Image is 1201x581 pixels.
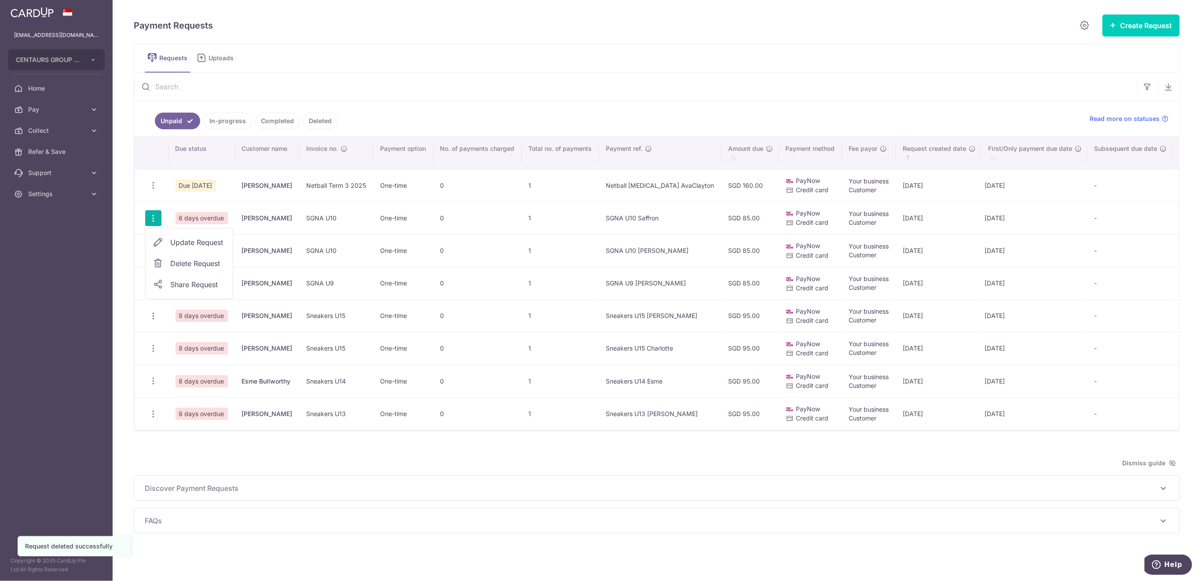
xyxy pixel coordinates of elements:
span: Customer [849,219,877,226]
td: [PERSON_NAME] [235,300,300,332]
span: Due [DATE] [176,179,216,192]
td: [DATE] [981,169,1087,201]
p: Discover Payment Requests [145,483,1169,493]
td: - [1087,332,1174,365]
td: Esme Bullworthy [235,365,300,397]
td: 0 [433,300,522,332]
span: Customer [849,186,877,194]
td: [PERSON_NAME] [235,169,300,201]
img: paynow-md-4fe65508ce96feda548756c5ee0e473c78d4820b8ea51387c6e4ad89e58a5e61.png [786,209,795,218]
th: No. of payments charged [433,137,522,169]
span: Credit card [796,414,829,422]
span: Uploads [209,54,240,62]
span: Customer [849,316,877,324]
td: Sneakers U15 [300,332,373,365]
td: [DATE] [896,365,981,397]
td: 0 [433,267,522,300]
td: Sneakers U15 [300,300,373,332]
td: [DATE] [981,365,1087,397]
span: Payment option [381,144,426,153]
span: Customer [849,382,877,389]
span: Invoice no. [307,144,338,153]
span: Your business [849,340,889,347]
span: Your business [849,210,889,217]
span: Refer & Save [28,147,86,156]
td: SGNA U10 [300,201,373,234]
span: Total no. of payments [529,144,592,153]
td: One-time [373,332,433,365]
th: Fee payor [842,137,896,169]
td: - [1087,267,1174,300]
img: paynow-md-4fe65508ce96feda548756c5ee0e473c78d4820b8ea51387c6e4ad89e58a5e61.png [786,242,795,251]
p: FAQs [145,515,1169,526]
td: - [1087,169,1174,201]
span: Collect [28,126,86,135]
td: 1 [522,397,599,430]
td: 0 [433,332,522,365]
span: Customer [849,284,877,291]
input: Search [134,73,1137,101]
th: Payment method [779,137,842,169]
td: One-time [373,397,433,430]
td: - [1087,201,1174,234]
td: [DATE] [981,300,1087,332]
td: One-time [373,365,433,397]
span: Subsequent due date [1095,144,1157,153]
span: PayNow [796,177,820,184]
th: Invoice no. [300,137,373,169]
span: 6 days overdue [176,212,228,224]
th: Subsequent due date [1087,137,1174,169]
a: Deleted [303,113,337,129]
span: PayNow [796,340,820,347]
td: - [1087,365,1174,397]
td: Netball [MEDICAL_DATA] AvaClayton [599,169,721,201]
td: [DATE] [981,234,1087,267]
span: Credit card [796,317,829,324]
span: Customer [849,414,877,422]
td: [PERSON_NAME] [235,397,300,430]
span: PayNow [796,242,820,249]
td: [DATE] [896,332,981,365]
a: Requests [145,44,190,72]
a: Completed [255,113,300,129]
td: Sneakers U13 [PERSON_NAME] [599,397,721,430]
span: Credit card [796,382,829,389]
span: PayNow [796,373,820,380]
span: Fee payor [849,144,878,153]
img: paynow-md-4fe65508ce96feda548756c5ee0e473c78d4820b8ea51387c6e4ad89e58a5e61.png [786,275,795,284]
th: Due status [168,137,235,169]
span: 8 days overdue [176,310,228,322]
td: SGNA U10 Saffron [599,201,721,234]
td: Sneakers U13 [300,397,373,430]
td: SGD 160.00 [721,169,779,201]
td: One-time [373,234,433,267]
a: Uploads [194,44,240,72]
td: - [1087,397,1174,430]
td: One-time [373,201,433,234]
th: Amount due : activate to sort column ascending [721,137,779,169]
td: [PERSON_NAME] [235,332,300,365]
span: First/Only payment due date [989,144,1073,153]
td: 1 [522,300,599,332]
td: One-time [373,300,433,332]
span: Credit card [796,219,829,226]
img: paynow-md-4fe65508ce96feda548756c5ee0e473c78d4820b8ea51387c6e4ad89e58a5e61.png [786,340,795,349]
span: Your business [849,275,889,282]
img: paynow-md-4fe65508ce96feda548756c5ee0e473c78d4820b8ea51387c6e4ad89e58a5e61.png [786,307,795,316]
td: One-time [373,267,433,300]
p: [EMAIL_ADDRESS][DOMAIN_NAME] [14,31,99,40]
span: 8 days overdue [176,375,228,387]
td: Sneakers U15 [PERSON_NAME] [599,300,721,332]
span: CENTAURS GROUP PRIVATE LIMITED [16,55,81,64]
th: Payment option [373,137,433,169]
span: PayNow [796,405,820,413]
img: CardUp [11,7,54,18]
th: Customer name [235,137,300,169]
span: Credit card [796,284,829,292]
span: Support [28,168,86,177]
td: [DATE] [896,234,981,267]
span: PayNow [796,307,820,315]
span: PayNow [796,209,820,217]
td: 1 [522,267,599,300]
img: paynow-md-4fe65508ce96feda548756c5ee0e473c78d4820b8ea51387c6e4ad89e58a5e61.png [786,177,795,186]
